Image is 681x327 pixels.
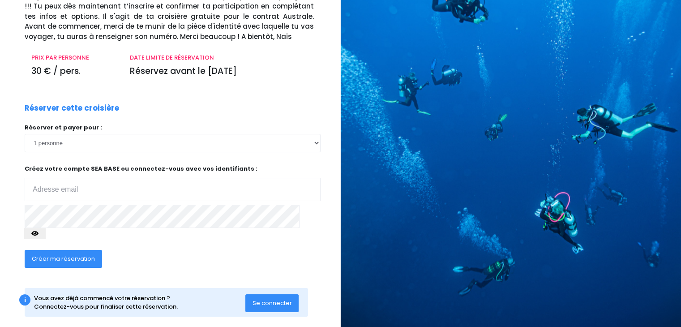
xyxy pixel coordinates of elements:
p: Réserver cette croisière [25,103,119,114]
button: Se connecter [245,294,299,312]
div: i [19,294,30,305]
p: DATE LIMITE DE RÉSERVATION [130,53,313,62]
input: Adresse email [25,178,321,201]
span: Créer ma réservation [32,254,95,263]
button: Créer ma réservation [25,250,102,268]
p: PRIX PAR PERSONNE [31,53,116,62]
p: Réserver et payer pour : [25,123,321,132]
div: Vous avez déjà commencé votre réservation ? Connectez-vous pour finaliser cette réservation. [34,294,245,311]
a: Se connecter [245,299,299,306]
p: Réservez avant le [DATE] [130,65,313,78]
span: Se connecter [253,299,292,307]
p: 30 € / pers. [31,65,116,78]
p: Créez votre compte SEA BASE ou connectez-vous avec vos identifiants : [25,164,321,202]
